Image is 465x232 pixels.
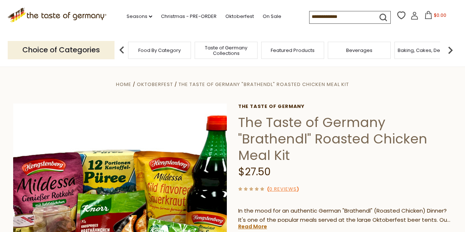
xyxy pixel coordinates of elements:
a: Read More [238,223,267,230]
a: Taste of Germany Collections [197,45,255,56]
a: Home [116,81,131,88]
a: Food By Category [138,48,181,53]
img: next arrow [443,43,458,57]
a: The Taste of Germany [238,104,452,109]
span: $0.00 [434,12,446,18]
p: Choice of Categories [8,41,115,59]
a: On Sale [263,12,281,20]
a: Christmas - PRE-ORDER [161,12,217,20]
a: Beverages [346,48,372,53]
span: $27.50 [238,165,271,179]
p: In the mood for an authentic German "Brathendl" (Roasted Chicken) Dinner? It's one of the popular... [238,206,452,225]
a: Featured Products [271,48,315,53]
img: previous arrow [115,43,129,57]
a: 0 Reviews [269,186,297,193]
a: Oktoberfest [137,81,173,88]
button: $0.00 [420,11,451,22]
a: Seasons [127,12,152,20]
a: Baking, Cakes, Desserts [398,48,454,53]
span: ( ) [267,186,299,192]
h1: The Taste of Germany "Brathendl" Roasted Chicken Meal Kit [238,114,452,164]
a: The Taste of Germany "Brathendl" Roasted Chicken Meal Kit [179,81,349,88]
a: Oktoberfest [225,12,254,20]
